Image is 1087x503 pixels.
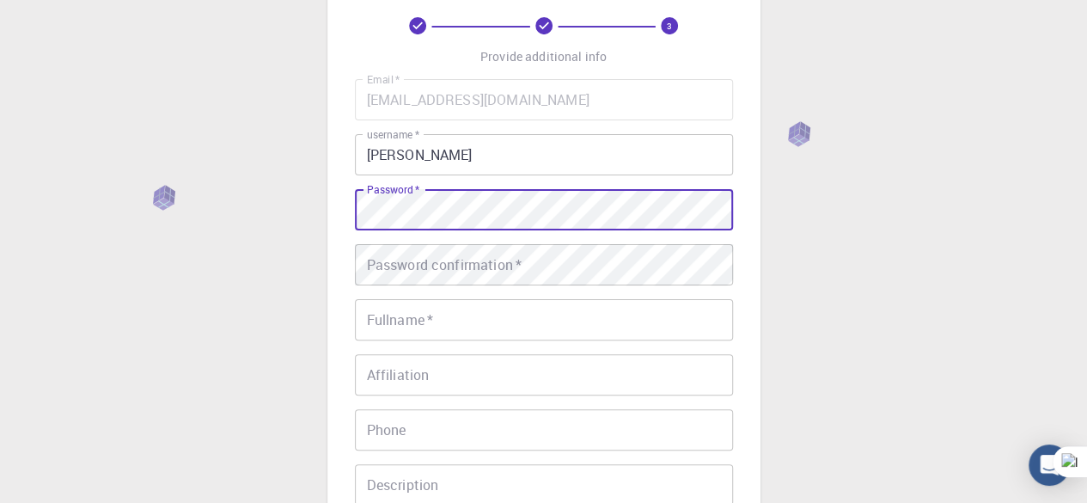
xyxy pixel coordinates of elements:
[367,127,419,142] label: username
[367,182,419,197] label: Password
[1029,445,1070,486] div: Open Intercom Messenger
[480,48,607,65] p: Provide additional info
[667,20,672,32] text: 3
[367,72,400,87] label: Email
